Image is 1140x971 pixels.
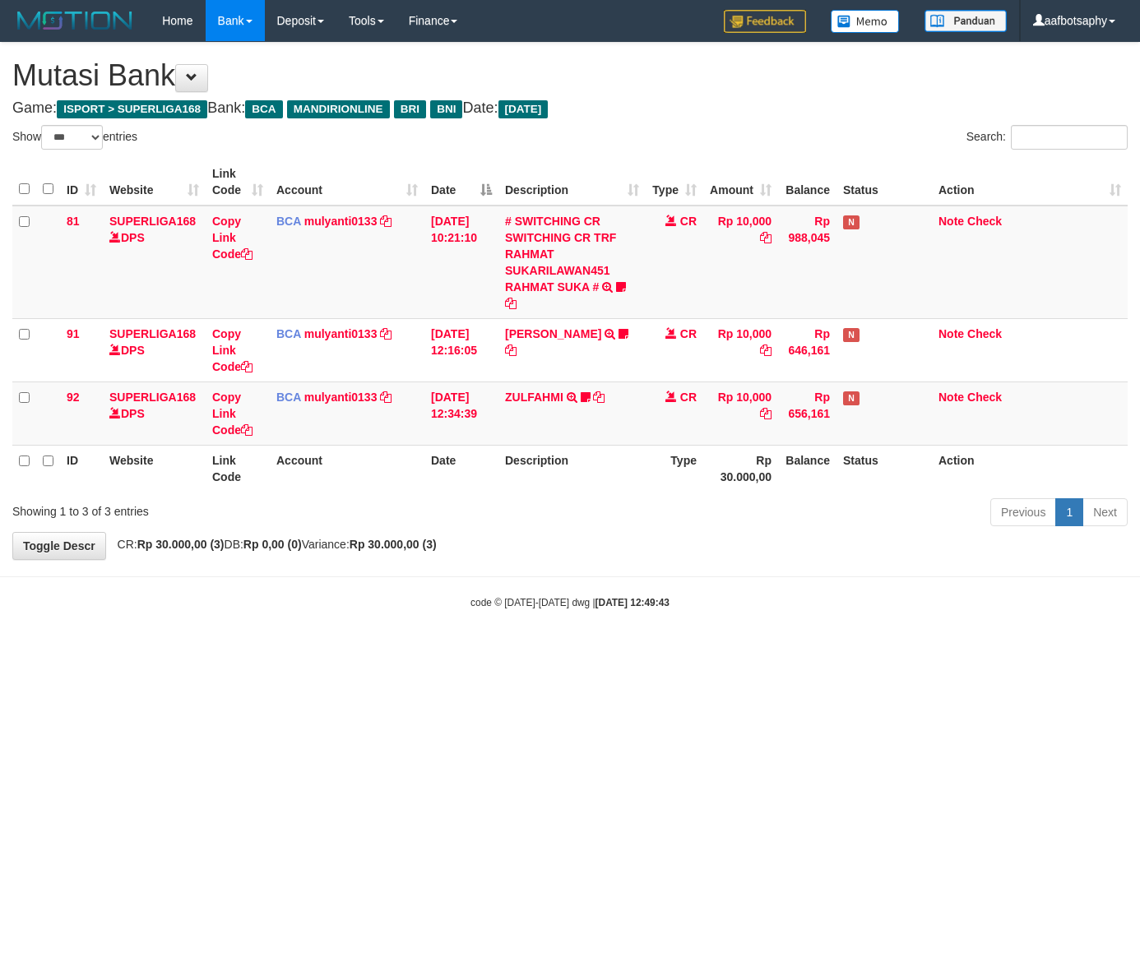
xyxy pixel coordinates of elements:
[287,100,390,118] span: MANDIRIONLINE
[760,407,772,420] a: Copy Rp 10,000 to clipboard
[778,206,836,319] td: Rp 988,045
[350,538,437,551] strong: Rp 30.000,00 (3)
[270,159,424,206] th: Account: activate to sort column ascending
[109,391,196,404] a: SUPERLIGA168
[646,445,703,492] th: Type
[760,231,772,244] a: Copy Rp 10,000 to clipboard
[938,327,964,340] a: Note
[932,159,1128,206] th: Action: activate to sort column ascending
[103,445,206,492] th: Website
[67,215,80,228] span: 81
[680,391,697,404] span: CR
[12,125,137,150] label: Show entries
[778,318,836,381] td: Rp 646,161
[109,538,437,551] span: CR: DB: Variance:
[680,327,697,340] span: CR
[778,381,836,445] td: Rp 656,161
[12,532,106,560] a: Toggle Descr
[470,597,670,608] small: code © [DATE]-[DATE] dwg |
[967,215,1002,228] a: Check
[304,327,378,340] a: mulyanti0133
[778,445,836,492] th: Balance
[938,391,964,404] a: Note
[498,159,646,206] th: Description: activate to sort column ascending
[424,445,498,492] th: Date
[212,327,253,373] a: Copy Link Code
[12,100,1128,117] h4: Game: Bank: Date:
[12,497,463,520] div: Showing 1 to 3 of 3 entries
[593,391,605,404] a: Copy ZULFAHMI to clipboard
[424,206,498,319] td: [DATE] 10:21:10
[680,215,697,228] span: CR
[103,159,206,206] th: Website: activate to sort column ascending
[109,327,196,340] a: SUPERLIGA168
[380,327,392,340] a: Copy mulyanti0133 to clipboard
[103,206,206,319] td: DPS
[843,328,860,342] span: Has Note
[703,445,778,492] th: Rp 30.000,00
[41,125,103,150] select: Showentries
[276,215,301,228] span: BCA
[703,159,778,206] th: Amount: activate to sort column ascending
[831,10,900,33] img: Button%20Memo.svg
[990,498,1056,526] a: Previous
[778,159,836,206] th: Balance
[424,318,498,381] td: [DATE] 12:16:05
[967,391,1002,404] a: Check
[304,215,378,228] a: mulyanti0133
[109,215,196,228] a: SUPERLIGA168
[394,100,426,118] span: BRI
[206,445,270,492] th: Link Code
[836,445,932,492] th: Status
[932,445,1128,492] th: Action
[243,538,302,551] strong: Rp 0,00 (0)
[498,445,646,492] th: Description
[380,391,392,404] a: Copy mulyanti0133 to clipboard
[245,100,282,118] span: BCA
[206,159,270,206] th: Link Code: activate to sort column ascending
[925,10,1007,32] img: panduan.png
[1055,498,1083,526] a: 1
[424,381,498,445] td: [DATE] 12:34:39
[498,100,549,118] span: [DATE]
[380,215,392,228] a: Copy mulyanti0133 to clipboard
[505,215,616,294] a: # SWITCHING CR SWITCHING CR TRF RAHMAT SUKARILAWAN451 RAHMAT SUKA #
[212,215,253,261] a: Copy Link Code
[646,159,703,206] th: Type: activate to sort column ascending
[270,445,424,492] th: Account
[703,381,778,445] td: Rp 10,000
[137,538,225,551] strong: Rp 30.000,00 (3)
[430,100,462,118] span: BNI
[505,297,517,310] a: Copy # SWITCHING CR SWITCHING CR TRF RAHMAT SUKARILAWAN451 RAHMAT SUKA # to clipboard
[60,445,103,492] th: ID
[424,159,498,206] th: Date: activate to sort column descending
[505,327,601,340] a: [PERSON_NAME]
[103,381,206,445] td: DPS
[703,206,778,319] td: Rp 10,000
[843,215,860,229] span: Has Note
[760,344,772,357] a: Copy Rp 10,000 to clipboard
[103,318,206,381] td: DPS
[67,391,80,404] span: 92
[505,391,563,404] a: ZULFAHMI
[505,344,517,357] a: Copy RIYO RAHMAN to clipboard
[57,100,207,118] span: ISPORT > SUPERLIGA168
[595,597,670,608] strong: [DATE] 12:49:43
[276,391,301,404] span: BCA
[724,10,806,33] img: Feedback.jpg
[1011,125,1128,150] input: Search:
[67,327,80,340] span: 91
[836,159,932,206] th: Status
[966,125,1128,150] label: Search:
[967,327,1002,340] a: Check
[60,159,103,206] th: ID: activate to sort column ascending
[703,318,778,381] td: Rp 10,000
[12,8,137,33] img: MOTION_logo.png
[304,391,378,404] a: mulyanti0133
[1082,498,1128,526] a: Next
[843,391,860,405] span: Has Note
[938,215,964,228] a: Note
[212,391,253,437] a: Copy Link Code
[12,59,1128,92] h1: Mutasi Bank
[276,327,301,340] span: BCA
